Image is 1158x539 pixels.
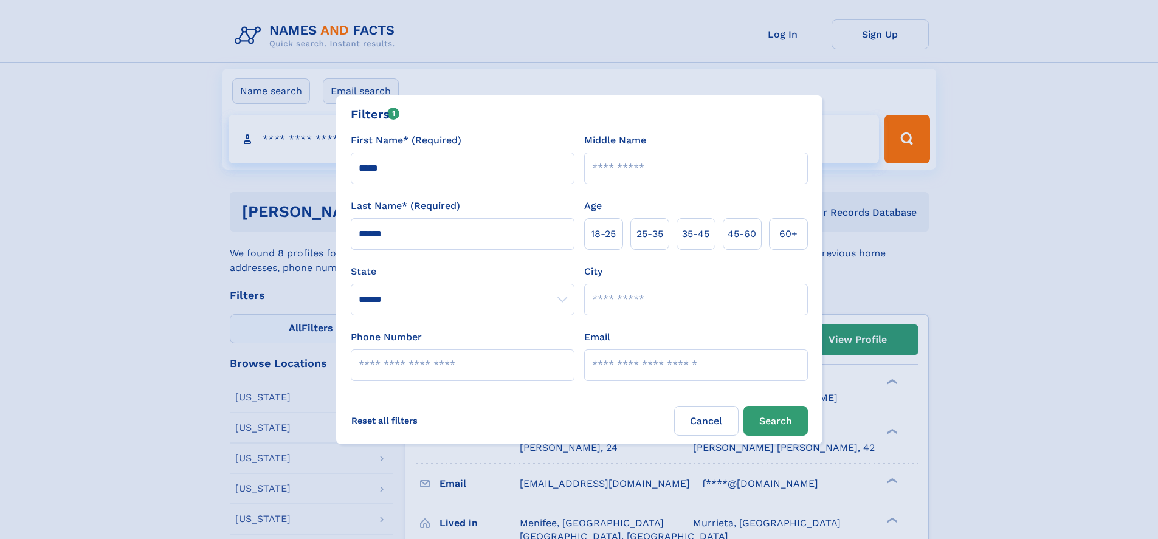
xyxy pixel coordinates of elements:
span: 45‑60 [728,227,756,241]
label: Reset all filters [343,406,426,435]
label: Last Name* (Required) [351,199,460,213]
label: Age [584,199,602,213]
label: Middle Name [584,133,646,148]
span: 18‑25 [591,227,616,241]
label: City [584,264,602,279]
div: Filters [351,105,400,123]
button: Search [743,406,808,436]
label: State [351,264,574,279]
span: 25‑35 [636,227,663,241]
label: Cancel [674,406,739,436]
span: 35‑45 [682,227,709,241]
label: Email [584,330,610,345]
label: First Name* (Required) [351,133,461,148]
span: 60+ [779,227,798,241]
label: Phone Number [351,330,422,345]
